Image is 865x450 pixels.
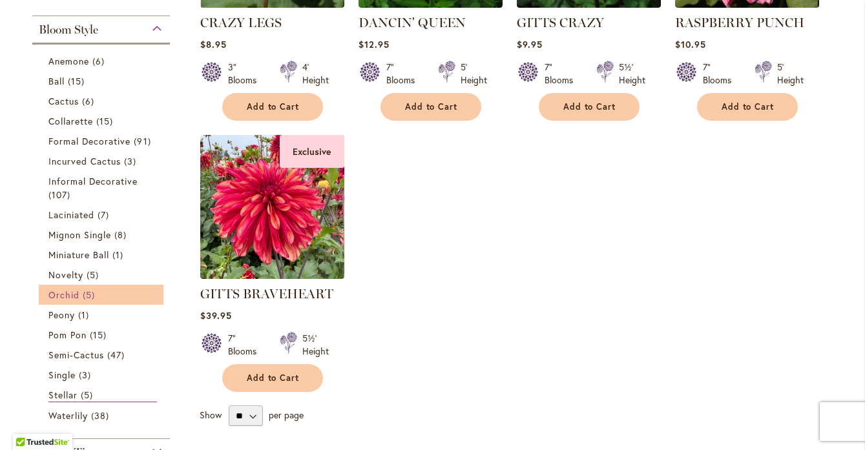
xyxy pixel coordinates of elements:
[83,288,98,302] span: 5
[48,74,158,88] a: Ball 15
[107,348,128,362] span: 47
[48,134,158,148] a: Formal Decorative 91
[48,155,121,167] span: Incurved Cactus
[112,248,127,261] span: 1
[134,134,154,148] span: 91
[200,309,232,322] span: $39.95
[563,101,616,112] span: Add to Cart
[302,332,329,358] div: 5½' Height
[79,368,94,382] span: 3
[87,268,102,281] span: 5
[82,94,98,108] span: 6
[48,348,158,362] a: Semi-Cactus 47
[48,229,112,241] span: Mignon Single
[39,23,98,37] span: Bloom Style
[200,409,222,421] span: Show
[78,308,92,322] span: 1
[200,135,344,279] img: GITTS BRAVEHEART
[675,38,706,50] span: $10.95
[98,208,112,221] span: 7
[48,228,158,241] a: Mignon Single 8
[48,389,78,401] span: Stellar
[200,286,333,302] a: GITTS BRAVEHEART
[48,349,105,361] span: Semi-Cactus
[48,249,110,261] span: Miniature Ball
[386,61,422,87] div: 7" Blooms
[200,38,227,50] span: $8.95
[48,55,89,67] span: Anemone
[703,61,739,87] div: 7" Blooms
[517,15,604,30] a: GITTS CRAZY
[539,93,640,121] button: Add to Cart
[222,364,323,392] button: Add to Cart
[48,208,158,221] a: Laciniated 7
[48,308,158,322] a: Peony 1
[91,409,112,422] span: 38
[619,61,645,87] div: 5½' Height
[48,269,83,281] span: Novelty
[48,369,76,381] span: Single
[247,101,300,112] span: Add to Cart
[48,174,158,201] a: Informal Decorative 107
[48,209,95,221] span: Laciniated
[517,38,543,50] span: $9.95
[675,15,804,30] a: RASPBERRY PUNCH
[48,188,74,201] span: 107
[359,15,466,30] a: DANCIN' QUEEN
[200,15,282,30] a: CRAZY LEGS
[48,328,158,342] a: Pom Pon 15
[48,409,158,422] a: Waterlily 38
[48,268,158,281] a: Novelty 5
[96,114,116,128] span: 15
[114,228,130,241] span: 8
[48,95,79,107] span: Cactus
[92,54,108,68] span: 6
[48,135,131,147] span: Formal Decorative
[48,388,158,402] a: Stellar 5
[10,404,46,440] iframe: Launch Accessibility Center
[48,154,158,168] a: Incurved Cactus 3
[124,154,140,168] span: 3
[90,328,110,342] span: 15
[461,61,487,87] div: 5' Height
[68,74,88,88] span: 15
[48,94,158,108] a: Cactus 6
[359,38,390,50] span: $12.95
[200,269,344,281] a: GITTS BRAVEHEART Exclusive
[48,288,158,302] a: Orchid 5
[405,101,458,112] span: Add to Cart
[228,332,264,358] div: 7" Blooms
[48,329,87,341] span: Pom Pon
[380,93,481,121] button: Add to Cart
[247,373,300,384] span: Add to Cart
[48,54,158,68] a: Anemone 6
[722,101,775,112] span: Add to Cart
[269,409,304,421] span: per page
[302,61,329,87] div: 4' Height
[697,93,798,121] button: Add to Cart
[48,75,65,87] span: Ball
[48,309,75,321] span: Peony
[222,93,323,121] button: Add to Cart
[48,175,138,187] span: Informal Decorative
[48,409,88,422] span: Waterlily
[48,368,158,382] a: Single 3
[48,115,94,127] span: Collarette
[545,61,581,87] div: 7" Blooms
[228,61,264,87] div: 3" Blooms
[777,61,804,87] div: 5' Height
[48,114,158,128] a: Collarette 15
[81,388,96,402] span: 5
[48,248,158,261] a: Miniature Ball 1
[48,289,79,301] span: Orchid
[280,135,344,168] div: Exclusive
